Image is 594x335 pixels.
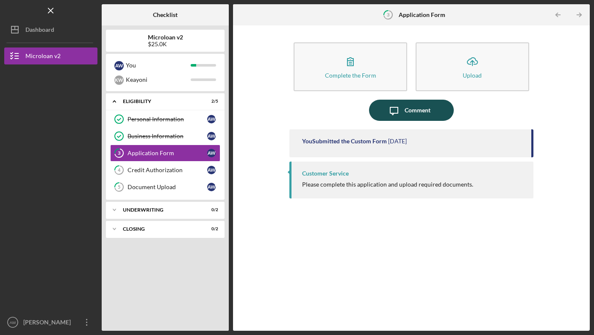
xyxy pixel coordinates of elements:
a: 3Application FormAW [110,145,220,162]
div: Microloan v2 [25,47,61,67]
div: A W [207,132,216,140]
div: A W [207,115,216,123]
tspan: 3 [118,151,120,156]
button: Microloan v2 [4,47,97,64]
div: You Submitted the Custom Form [302,138,387,145]
div: $25.0K [148,41,183,47]
div: Underwriting [123,207,197,212]
div: Please complete this application and upload required documents. [302,181,473,188]
div: Business Information [128,133,207,140]
text: AW [9,320,16,325]
div: Application Form [128,150,207,156]
button: Comment [369,100,454,121]
div: 2 / 5 [203,99,218,104]
div: You [126,58,191,73]
div: A W [114,61,124,70]
div: Customer Service [302,170,349,177]
b: Application Form [399,11,445,18]
div: Document Upload [128,184,207,190]
div: Closing [123,226,197,232]
div: A W [207,149,216,157]
a: 5Document UploadAW [110,179,220,195]
div: Credit Authorization [128,167,207,173]
div: A W [207,183,216,191]
time: 2025-08-22 17:00 [388,138,407,145]
div: [PERSON_NAME] [21,314,76,333]
tspan: 4 [118,167,121,173]
div: 0 / 2 [203,226,218,232]
button: AW[PERSON_NAME] [4,314,97,331]
button: Complete the Form [294,42,407,91]
b: Microloan v2 [148,34,183,41]
div: Dashboard [25,21,54,40]
div: A W [207,166,216,174]
a: 4Credit AuthorizationAW [110,162,220,179]
div: Personal Information [128,116,207,123]
a: Business InformationAW [110,128,220,145]
button: Dashboard [4,21,97,38]
div: Complete the Form [325,72,376,78]
tspan: 5 [118,184,120,190]
div: Comment [405,100,430,121]
tspan: 3 [387,12,389,17]
button: Upload [416,42,529,91]
div: Keayoni [126,73,191,87]
div: K W [114,75,124,85]
b: Checklist [153,11,178,18]
div: Eligibility [123,99,197,104]
div: Upload [463,72,482,78]
div: 0 / 2 [203,207,218,212]
a: Personal InformationAW [110,111,220,128]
